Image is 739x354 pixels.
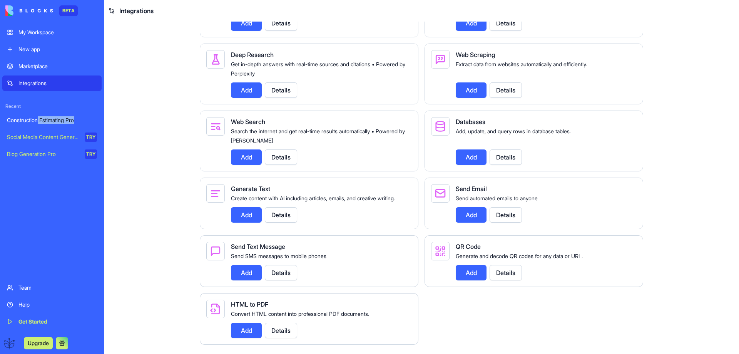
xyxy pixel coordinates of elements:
span: HTML to PDF [231,300,268,308]
a: Blog Generation ProTRY [2,146,102,162]
span: Extract data from websites automatically and efficiently. [456,61,587,67]
button: Details [490,207,522,223]
button: Details [265,15,297,31]
button: Details [490,149,522,165]
span: Web Search [231,118,265,126]
button: Add [231,15,262,31]
span: Send SMS messages to mobile phones [231,253,326,259]
span: QR Code [456,243,481,250]
span: Databases [456,118,485,126]
a: Integrations [2,75,102,91]
span: Generate Text [231,185,270,193]
a: New app [2,42,102,57]
button: Add [231,323,262,338]
a: Help [2,297,102,312]
div: Team [18,284,97,292]
a: My Workspace [2,25,102,40]
div: Get Started [18,318,97,325]
div: Help [18,301,97,309]
button: Add [456,82,487,98]
button: Add [231,207,262,223]
button: Add [231,265,262,280]
span: Web Scraping [456,51,495,59]
span: Search the internet and get real-time results automatically • Powered by [PERSON_NAME] [231,128,405,144]
a: Team [2,280,102,295]
div: Blog Generation Pro [7,150,79,158]
div: TRY [85,149,97,159]
span: Generate and decode QR codes for any data or URL. [456,253,583,259]
span: Get in-depth answers with real-time sources and citations • Powered by Perplexity [231,61,405,77]
div: New app [18,45,97,53]
a: Construction Estimating Pro [2,112,102,128]
span: Convert HTML content into professional PDF documents. [231,310,369,317]
button: Details [265,82,297,98]
button: Add [456,149,487,165]
span: Send Text Message [231,243,285,250]
button: Details [265,265,297,280]
span: Send automated emails to anyone [456,195,538,201]
button: Details [265,149,297,165]
button: Details [490,82,522,98]
img: ACg8ocJXc4biGNmL-6_84M9niqKohncbsBQNEji79DO8k46BE60Re2nP=s96-c [4,337,16,349]
a: Upgrade [24,339,53,347]
button: Add [231,149,262,165]
a: BETA [5,5,78,16]
img: logo [5,5,53,16]
button: Add [231,82,262,98]
button: Add [456,15,487,31]
span: Create content with AI including articles, emails, and creative writing. [231,195,395,201]
span: Integrations [119,6,154,15]
span: Send Email [456,185,487,193]
button: Details [490,265,522,280]
div: My Workspace [18,29,97,36]
div: Social Media Content Generator [7,133,79,141]
button: Details [265,207,297,223]
span: Recent [2,103,102,109]
button: Add [456,265,487,280]
button: Upgrade [24,337,53,349]
button: Add [456,207,487,223]
span: Deep Research [231,51,274,59]
a: Marketplace [2,59,102,74]
div: BETA [59,5,78,16]
button: Details [490,15,522,31]
div: Integrations [18,79,97,87]
button: Details [265,323,297,338]
a: Get Started [2,314,102,329]
div: Construction Estimating Pro [7,116,97,124]
span: Add, update, and query rows in database tables. [456,128,571,134]
div: Marketplace [18,62,97,70]
div: TRY [85,133,97,142]
a: Social Media Content GeneratorTRY [2,129,102,145]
